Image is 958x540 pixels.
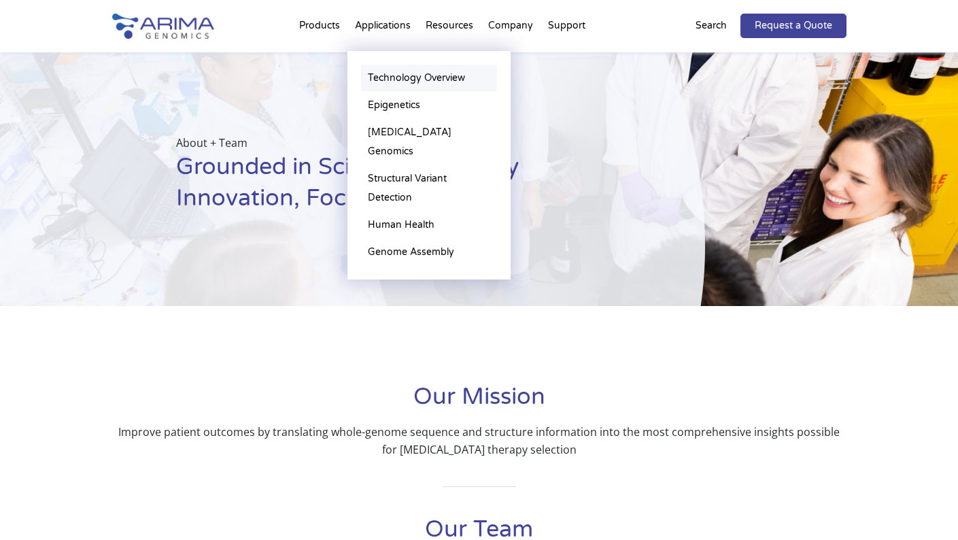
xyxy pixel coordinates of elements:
[361,165,497,212] a: Structural Variant Detection
[696,17,727,35] p: Search
[112,14,214,39] img: Arima-Genomics-logo
[112,382,846,423] h1: Our Mission
[176,152,637,224] h1: Grounded in Science, Driven by Innovation, Focused on Health
[112,423,846,458] p: Improve patient outcomes by translating whole-genome sequence and structure information into the ...
[361,92,497,119] a: Epigenetics
[176,134,637,152] p: About + Team
[740,14,846,38] a: Request a Quote
[361,65,497,92] a: Technology Overview
[361,212,497,239] a: Human Health
[361,119,497,165] a: [MEDICAL_DATA] Genomics
[361,239,497,266] a: Genome Assembly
